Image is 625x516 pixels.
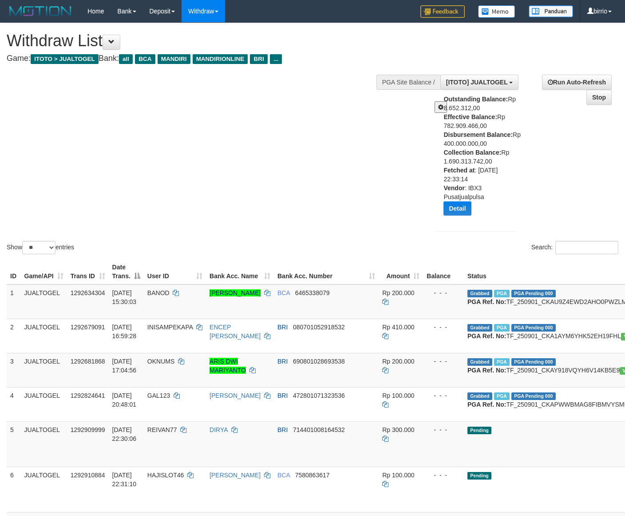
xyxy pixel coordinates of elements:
span: BRI [277,392,288,399]
td: 5 [7,421,21,467]
span: [DATE] 22:30:06 [112,426,137,442]
td: JUALTOGEL [21,284,67,319]
span: GAL123 [147,392,170,399]
select: Showentries [22,241,55,254]
span: MANDIRI [158,54,190,64]
td: JUALTOGEL [21,421,67,467]
td: JUALTOGEL [21,353,67,387]
td: 4 [7,387,21,421]
h4: Game: Bank: [7,54,408,63]
b: Effective Balance: [443,113,497,120]
span: PGA Pending [511,324,556,332]
span: Copy 6465338079 to clipboard [295,289,330,296]
span: Grabbed [467,324,492,332]
b: Disbursement Balance: [443,131,513,138]
span: Rp 410.000 [382,324,414,331]
th: Balance [423,259,464,284]
span: Copy 690801028693538 to clipboard [293,358,345,365]
b: PGA Ref. No: [467,401,506,408]
img: Button%20Memo.svg [478,5,515,18]
th: Trans ID: activate to sort column ascending [67,259,109,284]
a: DIRYA [210,426,228,433]
span: Rp 100.000 [382,472,414,479]
div: - - - [427,288,460,297]
span: Marked by biranggota2 [494,392,510,400]
span: Marked by biranggota2 [494,324,510,332]
span: MANDIRIONLINE [193,54,248,64]
span: BRI [277,358,288,365]
b: Collection Balance: [443,149,501,156]
span: BCA [135,54,155,64]
th: Date Trans.: activate to sort column descending [109,259,144,284]
span: Rp 300.000 [382,426,414,433]
span: BRI [250,54,267,64]
b: PGA Ref. No: [467,367,506,374]
span: ITOTO > JUALTOGEL [31,54,99,64]
span: Rp 100.000 [382,392,414,399]
a: [PERSON_NAME] [210,289,261,296]
span: 1292681868 [71,358,105,365]
td: JUALTOGEL [21,319,67,353]
b: PGA Ref. No: [467,298,506,305]
span: Marked by biranggota2 [494,290,510,297]
span: BRI [277,426,288,433]
span: Pending [467,427,491,434]
b: Vendor [443,184,464,192]
img: MOTION_logo.png [7,4,74,18]
div: PGA Site Balance / [376,75,440,90]
span: Copy 7580863617 to clipboard [295,472,330,479]
span: HAJISLOT46 [147,472,184,479]
span: [DATE] 16:59:28 [112,324,137,340]
label: Show entries [7,241,74,254]
span: [DATE] 22:31:10 [112,472,137,488]
span: Rp 200.000 [382,289,414,296]
div: - - - [427,425,460,434]
span: Grabbed [467,392,492,400]
td: 2 [7,319,21,353]
span: [DATE] 20:48:01 [112,392,137,408]
span: Pending [467,472,491,480]
span: Marked by biranggota2 [494,358,510,366]
th: Bank Acc. Number: activate to sort column ascending [274,259,379,284]
span: BCA [277,289,290,296]
td: 3 [7,353,21,387]
a: [PERSON_NAME] [210,472,261,479]
a: Run Auto-Refresh [542,75,612,90]
span: [ITOTO] JUALTOGEL [446,79,508,86]
td: JUALTOGEL [21,387,67,421]
span: Rp 200.000 [382,358,414,365]
span: all [119,54,133,64]
span: 1292679091 [71,324,105,331]
td: 1 [7,284,21,319]
span: 1292824641 [71,392,105,399]
b: Outstanding Balance: [443,96,508,103]
span: Grabbed [467,358,492,366]
th: Game/API: activate to sort column ascending [21,259,67,284]
b: PGA Ref. No: [467,332,506,340]
span: BANOD [147,289,170,296]
b: Fetched at [443,167,475,174]
span: 1292910884 [71,472,105,479]
div: - - - [427,391,460,400]
span: Copy 472801071323536 to clipboard [293,392,345,399]
a: ARIS DWI MARIYANTO [210,358,246,374]
a: Stop [586,90,612,105]
span: PGA Pending [511,392,556,400]
img: Feedback.jpg [420,5,465,18]
td: 6 [7,467,21,512]
th: Amount: activate to sort column ascending [379,259,423,284]
span: OKNUMS [147,358,174,365]
span: INISAMPEKAPA [147,324,193,331]
div: - - - [427,323,460,332]
span: ... [270,54,282,64]
span: PGA Pending [511,290,556,297]
span: BCA [277,472,290,479]
span: PGA Pending [511,358,556,366]
span: Copy 080701052918532 to clipboard [293,324,345,331]
th: ID [7,259,21,284]
th: User ID: activate to sort column ascending [144,259,206,284]
div: - - - [427,471,460,480]
th: Bank Acc. Name: activate to sort column ascending [206,259,274,284]
button: [ITOTO] JUALTOGEL [440,75,519,90]
h1: Withdraw List [7,32,408,50]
